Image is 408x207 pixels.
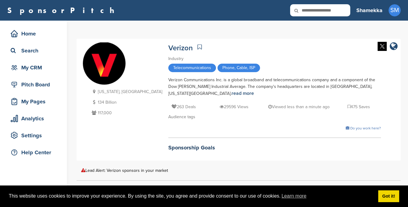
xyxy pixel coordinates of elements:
[378,42,387,51] img: Twitter white
[231,90,254,96] a: read more
[9,192,373,201] span: This website uses cookies to improve your experience. By using the site, you agree and provide co...
[168,55,381,62] div: Industry
[6,61,61,75] a: My CRM
[220,103,249,111] p: 29596 Views
[9,147,61,158] div: Help Center
[90,98,162,106] p: 134 Billion
[9,96,61,107] div: My Pages
[83,42,125,85] img: Sponsorpitch & Verizon
[6,129,61,142] a: Settings
[348,103,370,111] p: 475 Saves
[390,42,398,52] a: company link
[90,109,162,117] p: 117,000
[90,88,162,95] p: [US_STATE], [GEOGRAPHIC_DATA]
[281,192,307,201] a: learn more about cookies
[378,190,399,202] a: dismiss cookie message
[168,77,381,97] div: Verizon Communications Inc. is a global broadband and telecommunications company and a component ...
[346,126,381,130] a: Do you work here?
[168,114,381,120] div: Audience tags
[389,4,401,16] span: SM
[77,183,401,192] h2: Sponsor Details
[168,144,381,152] h2: Sponsorship Goals
[81,168,396,173] div: Lead Alert: Verizon sponsors in your market
[9,79,61,90] div: Pitch Board
[356,6,382,15] h3: Shamekka
[9,113,61,124] div: Analytics
[9,130,61,141] div: Settings
[9,62,61,73] div: My CRM
[6,44,61,58] a: Search
[350,126,381,130] span: Do you work here?
[9,45,61,56] div: Search
[7,6,118,14] a: SponsorPitch
[6,95,61,109] a: My Pages
[9,28,61,39] div: Home
[384,183,403,202] iframe: Button to launch messaging window
[168,64,216,72] span: Telecommunications
[268,103,330,111] p: Viewed less than a minute ago
[6,112,61,125] a: Analytics
[6,78,61,92] a: Pitch Board
[6,27,61,41] a: Home
[171,103,196,111] p: 263 Deals
[168,44,193,52] a: Verizon
[218,64,260,72] span: Phone, Cable, ISP
[6,145,61,159] a: Help Center
[356,4,382,17] a: Shamekka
